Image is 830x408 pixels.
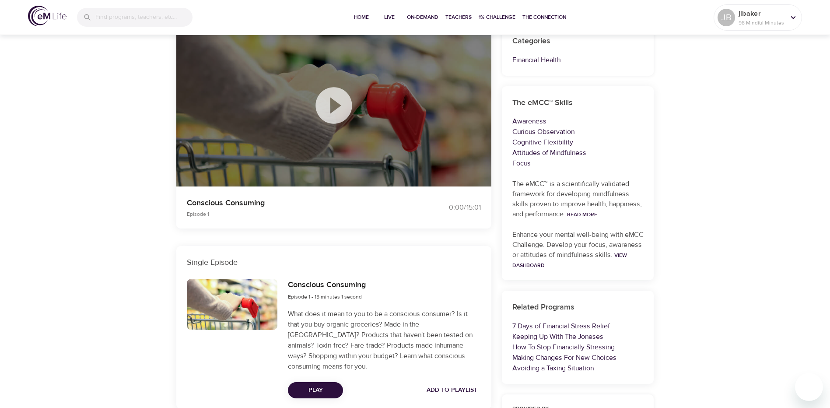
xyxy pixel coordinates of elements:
a: Read More [567,211,597,218]
p: jlbaker [739,8,785,19]
p: Cognitive Flexibility [512,137,644,148]
img: logo [28,6,67,26]
p: Single Episode [187,257,481,268]
p: What does it mean to you to be a conscious consumer? Is it that you buy organic groceries? Made i... [288,309,480,372]
p: Attitudes of Mindfulness [512,148,644,158]
p: Enhance your mental well-being with eMCC Challenge. Develop your focus, awareness or attitudes of... [512,230,644,270]
span: 1% Challenge [479,13,515,22]
span: Home [351,13,372,22]
span: Teachers [445,13,472,22]
button: Add to Playlist [423,382,481,398]
h6: Categories [512,35,644,48]
span: Episode 1 - 15 minutes 1 second [288,293,362,300]
a: Avoiding a Taxing Situation [512,364,594,373]
p: Conscious Consuming [187,197,405,209]
span: Play [295,385,336,396]
span: Add to Playlist [427,385,477,396]
a: View Dashboard [512,252,627,269]
span: Live [379,13,400,22]
a: Making Changes For New Choices [512,353,616,362]
iframe: Button to launch messaging window [795,373,823,401]
h6: The eMCC™ Skills [512,97,644,109]
a: 7 Days of Financial Stress Relief [512,322,610,331]
h6: Conscious Consuming [288,279,366,292]
a: How To Stop Financially Stressing [512,343,615,352]
p: Focus [512,158,644,169]
p: The eMCC™ is a scientifically validated framework for developing mindfulness skills proven to imp... [512,179,644,219]
div: JB [718,9,735,26]
p: 98 Mindful Minutes [739,19,785,27]
span: On-Demand [407,13,438,22]
p: Awareness [512,116,644,127]
p: Curious Observation [512,127,644,137]
a: Keeping Up With The Joneses [512,332,603,341]
input: Find programs, teachers, etc... [95,8,193,27]
span: The Connection [522,13,566,22]
p: Episode 1 [187,210,405,218]
div: 0:00 / 15:01 [415,203,481,213]
p: Financial Health [512,55,644,65]
button: Play [288,382,343,398]
h6: Related Programs [512,301,644,314]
